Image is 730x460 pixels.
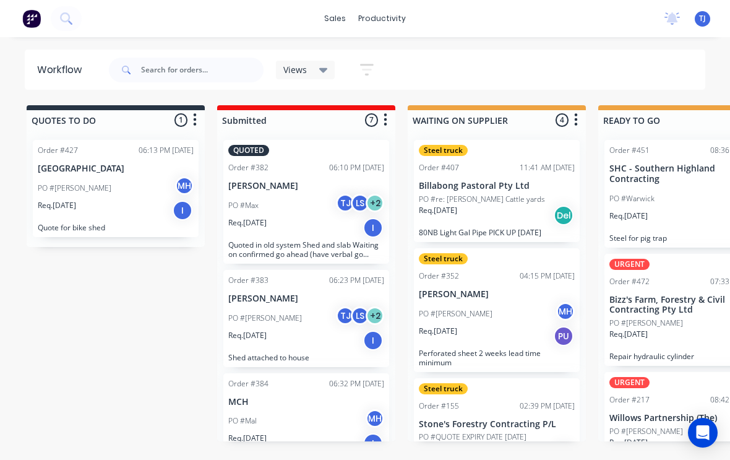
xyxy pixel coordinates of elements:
div: Order #42706:13 PM [DATE][GEOGRAPHIC_DATA]PO #[PERSON_NAME]MHReq.[DATE]IQuote for bike shed [33,140,199,237]
p: Perforated sheet 2 weeks lead time minimum [419,349,575,367]
p: [PERSON_NAME] [228,293,384,304]
p: PO #Mal [228,415,257,427]
p: Req. [DATE] [38,200,76,211]
div: Steel truck [419,145,468,156]
div: Steel truckOrder #40711:41 AM [DATE]Billabong Pastoral Pty LtdPO #re: [PERSON_NAME] Cattle yardsR... [414,140,580,242]
p: Req. [DATE] [609,329,648,340]
p: Quoted in old system Shed and slab Waiting on confirmed go ahead (have verbal go ahead from [PERS... [228,240,384,259]
div: URGENT [609,377,650,388]
div: Del [554,206,573,225]
div: Order #38306:23 PM [DATE][PERSON_NAME]PO #[PERSON_NAME]TJLS+2Req.[DATE]IShed attached to house [223,270,389,367]
div: 06:23 PM [DATE] [329,275,384,286]
div: 02:39 PM [DATE] [520,401,575,412]
div: Order #427 [38,145,78,156]
p: PO #[PERSON_NAME] [609,426,683,437]
p: Req. [DATE] [228,330,267,341]
div: 06:10 PM [DATE] [329,162,384,173]
div: TJ [336,306,354,325]
div: Order #451 [609,145,650,156]
div: LS [351,194,369,212]
div: LS [351,306,369,325]
div: Order #352 [419,271,459,282]
div: I [363,218,383,238]
div: productivity [352,9,412,28]
div: QUOTED [228,145,269,156]
div: Open Intercom Messenger [688,418,718,448]
p: Req. [DATE] [609,437,648,448]
p: Req. [DATE] [609,210,648,222]
p: [GEOGRAPHIC_DATA] [38,163,194,174]
div: Order #383 [228,275,268,286]
p: 80NB Light Gal Pipe PICK UP [DATE] [419,228,575,237]
div: sales [318,9,352,28]
div: MH [366,409,384,428]
p: Req. [DATE] [228,217,267,228]
span: Views [283,63,307,76]
div: Order #407 [419,162,459,173]
div: Order #217 [609,394,650,406]
p: Req. [DATE] [419,205,457,216]
div: 06:13 PM [DATE] [139,145,194,156]
input: Search for orders... [141,58,264,82]
div: 11:41 AM [DATE] [520,162,575,173]
div: Steel truck [419,253,468,264]
div: I [363,433,383,453]
div: MH [175,176,194,195]
div: URGENT [609,259,650,270]
p: Req. [DATE] [419,326,457,337]
p: MCH [228,397,384,407]
div: Steel truck [419,383,468,394]
p: PO #[PERSON_NAME] [609,318,683,329]
p: PO #[PERSON_NAME] [38,183,111,194]
div: + 2 [366,194,384,212]
p: PO #QUOTE EXPIRY DATE [DATE] [419,432,526,443]
p: [PERSON_NAME] [228,181,384,191]
p: PO #re: [PERSON_NAME] Cattle yards [419,194,545,205]
div: 04:15 PM [DATE] [520,271,575,282]
div: QUOTEDOrder #38206:10 PM [DATE][PERSON_NAME]PO #MaxTJLS+2Req.[DATE]IQuoted in old system Shed and... [223,140,389,264]
div: I [363,331,383,350]
p: PO #Warwick [609,193,655,204]
div: Steel truckOrder #35204:15 PM [DATE][PERSON_NAME]PO #[PERSON_NAME]MHReq.[DATE]PUPerforated sheet ... [414,248,580,372]
p: PO #[PERSON_NAME] [419,308,492,319]
p: Req. [DATE] [228,433,267,444]
p: Stone's Forestry Contracting P/L [419,419,575,430]
div: MH [556,302,575,321]
div: I [173,201,192,220]
div: + 2 [366,306,384,325]
p: [PERSON_NAME] [419,289,575,300]
div: Order #472 [609,276,650,287]
div: Order #155 [419,401,459,412]
div: TJ [336,194,354,212]
p: PO #[PERSON_NAME] [228,313,302,324]
p: Shed attached to house [228,353,384,362]
div: PU [554,326,573,346]
img: Factory [22,9,41,28]
p: Billabong Pastoral Pty Ltd [419,181,575,191]
div: Order #384 [228,378,268,389]
div: Order #382 [228,162,268,173]
div: 06:32 PM [DATE] [329,378,384,389]
p: PO #Max [228,200,259,211]
p: Quote for bike shed [38,223,194,232]
span: TJ [699,13,706,24]
div: Workflow [37,63,88,77]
